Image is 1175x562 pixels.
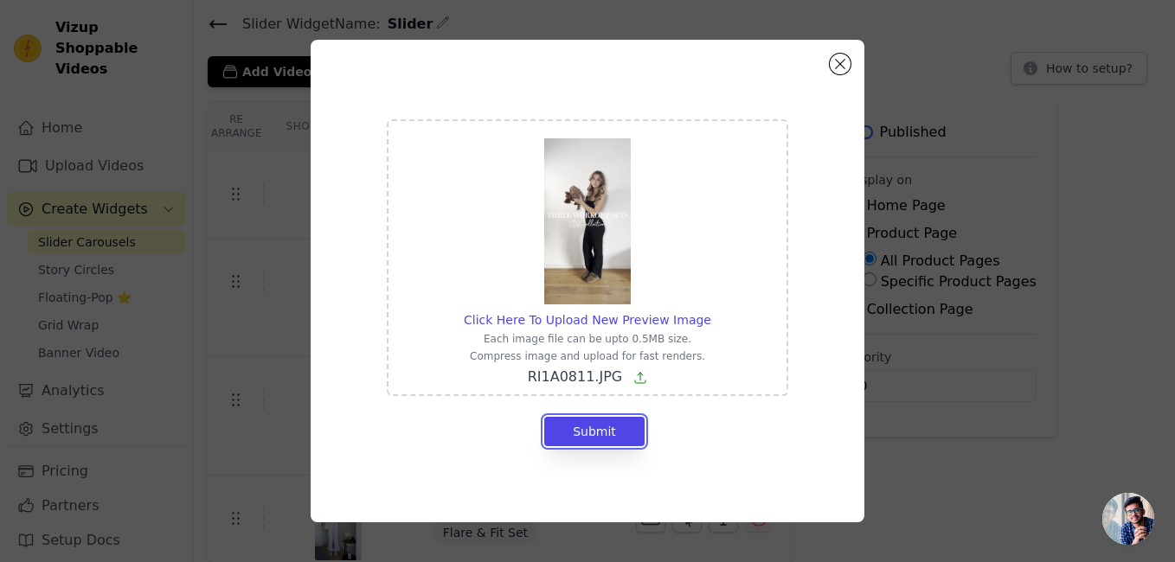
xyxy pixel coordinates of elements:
button: Submit [544,417,645,446]
button: Close modal [830,54,851,74]
div: Open de chat [1102,493,1154,545]
span: RI1A0811.JPG [528,368,623,385]
p: Compress image and upload for fast renders. [464,349,711,363]
span: Click Here To Upload New Preview Image [464,313,711,327]
p: Each image file can be upto 0.5MB size. [464,332,711,346]
img: preview [544,138,631,304]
